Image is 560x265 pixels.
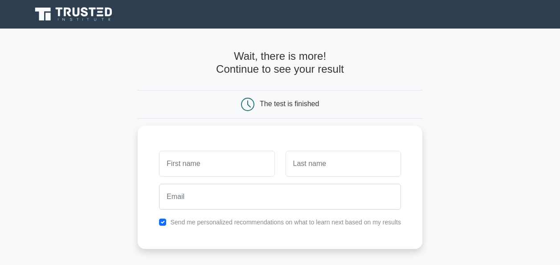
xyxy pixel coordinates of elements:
input: Email [159,184,401,210]
input: First name [159,151,274,177]
div: The test is finished [260,100,319,108]
input: Last name [286,151,401,177]
label: Send me personalized recommendations on what to learn next based on my results [170,219,401,226]
h4: Wait, there is more! Continue to see your result [138,50,422,76]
